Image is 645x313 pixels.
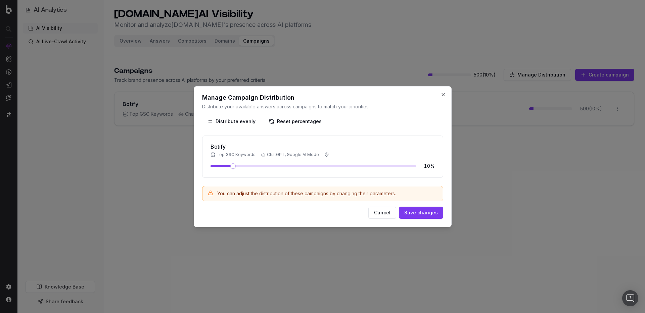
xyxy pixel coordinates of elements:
[202,103,443,110] p: Distribute your available answers across campaigns to match your priorities.
[399,207,443,219] button: Save changes
[202,115,261,127] button: Distribute evenly
[211,152,256,157] span: Top GSC Keywords
[264,115,327,127] button: Reset percentages
[261,152,319,157] span: ChatGPT, Google AI Mode
[421,163,435,169] span: 10 %
[217,190,396,197] div: You can adjust the distribution of these campaigns by changing their parameters.
[368,207,396,219] button: Cancel
[202,95,443,101] h2: Manage Campaign Distribution
[211,144,329,149] h3: Botify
